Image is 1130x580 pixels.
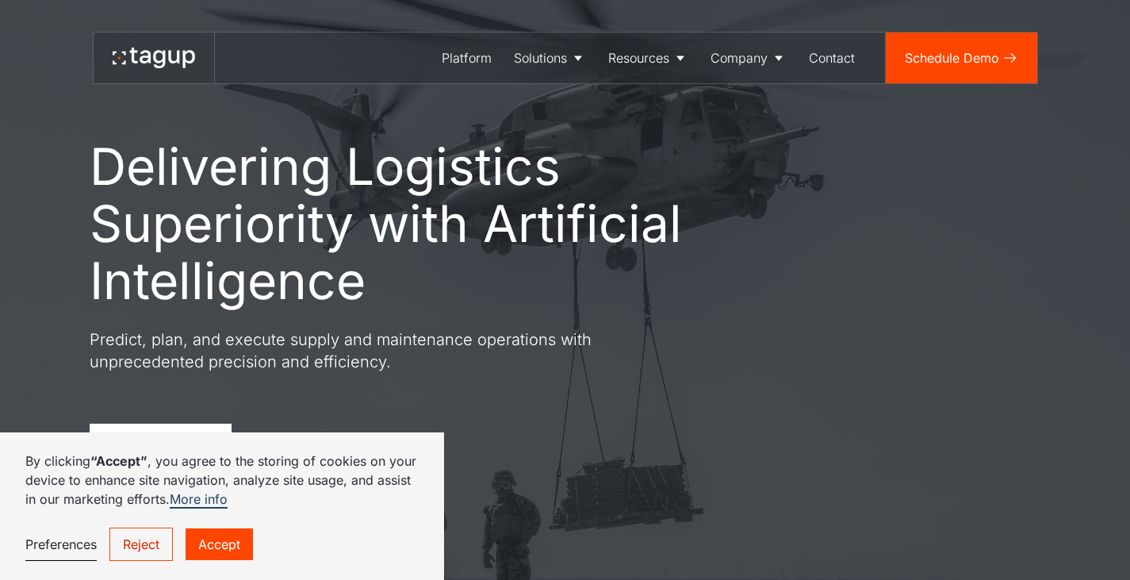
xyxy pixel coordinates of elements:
[90,453,147,469] strong: “Accept”
[431,33,503,83] a: Platform
[905,48,999,67] div: Schedule Demo
[25,451,419,509] p: By clicking , you agree to the storing of cookies on your device to enhance site navigation, anal...
[711,48,768,67] div: Company
[886,33,1037,83] a: Schedule Demo
[597,33,699,83] a: Resources
[699,33,798,83] a: Company
[809,48,855,67] div: Contact
[90,328,661,373] p: Predict, plan, and execute supply and maintenance operations with unprecedented precision and eff...
[25,528,97,561] a: Preferences
[109,528,173,561] a: Reject
[186,528,253,560] a: Accept
[170,491,228,509] a: More info
[798,33,866,83] a: Contact
[608,48,669,67] div: Resources
[514,48,567,67] div: Solutions
[90,424,232,462] a: Schedule Demo
[90,138,756,309] h1: Delivering Logistics Superiority with Artificial Intelligence
[442,48,492,67] div: Platform
[503,33,597,83] a: Solutions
